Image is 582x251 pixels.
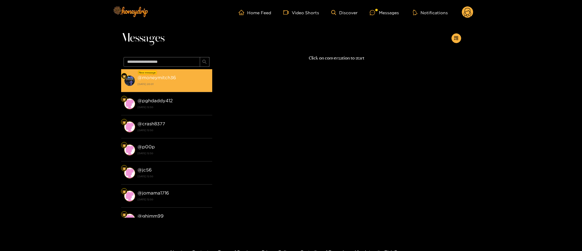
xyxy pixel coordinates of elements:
[138,174,209,179] strong: [DATE] 12:50
[138,81,209,87] strong: [DATE] 20:01
[411,9,450,15] button: Notifications
[138,70,157,75] div: New message
[124,191,135,202] img: conversation
[138,75,176,80] strong: @ moneymitch36
[124,168,135,178] img: conversation
[331,10,358,15] a: Discover
[212,55,461,62] p: Click on conversation to start
[122,213,126,216] img: Fan Level
[124,75,135,86] img: conversation
[124,214,135,225] img: conversation
[121,31,165,46] span: Messages
[451,33,461,43] button: appstore-add
[124,98,135,109] img: conversation
[122,144,126,147] img: Fan Level
[239,10,271,15] a: Home Feed
[122,97,126,101] img: Fan Level
[202,59,207,65] span: search
[283,10,292,15] span: video-camera
[200,57,209,67] button: search
[283,10,319,15] a: Video Shorts
[122,167,126,170] img: Fan Level
[122,190,126,193] img: Fan Level
[122,120,126,124] img: Fan Level
[138,121,165,126] strong: @ crash8377
[138,190,169,195] strong: @ jomama1716
[138,104,209,110] strong: [DATE] 12:50
[124,144,135,155] img: conversation
[138,197,209,202] strong: [DATE] 12:50
[124,121,135,132] img: conversation
[138,151,209,156] strong: [DATE] 12:50
[454,36,458,41] span: appstore-add
[138,98,173,103] strong: @ pghdaddy412
[370,9,399,16] div: Messages
[122,74,126,78] img: Fan Level
[138,167,152,172] strong: @ jc56
[239,10,247,15] span: home
[138,127,209,133] strong: [DATE] 12:50
[138,144,155,149] strong: @ p00p
[138,213,164,219] strong: @ ghimm99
